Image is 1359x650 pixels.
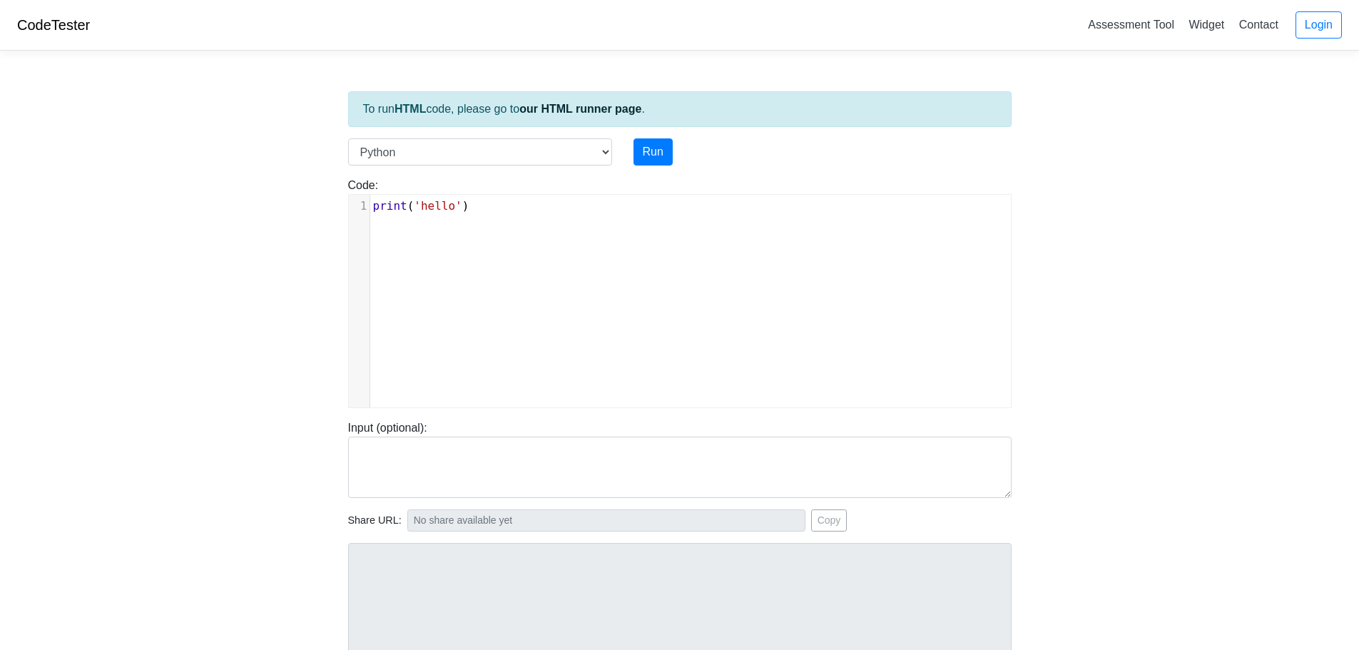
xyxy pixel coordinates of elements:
a: Contact [1233,13,1284,36]
a: Widget [1183,13,1230,36]
span: 'hello' [414,199,462,213]
div: Code: [337,177,1022,408]
a: Login [1296,11,1342,39]
div: To run code, please go to . [348,91,1012,127]
span: print [373,199,407,213]
input: No share available yet [407,509,805,532]
button: Run [633,138,673,166]
span: Share URL: [348,513,402,529]
div: Input (optional): [337,420,1022,498]
span: ( ) [373,199,469,213]
a: our HTML runner page [519,103,641,115]
button: Copy [811,509,848,532]
a: Assessment Tool [1082,13,1180,36]
strong: HTML [395,103,426,115]
a: CodeTester [17,17,90,33]
div: 1 [349,198,370,215]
